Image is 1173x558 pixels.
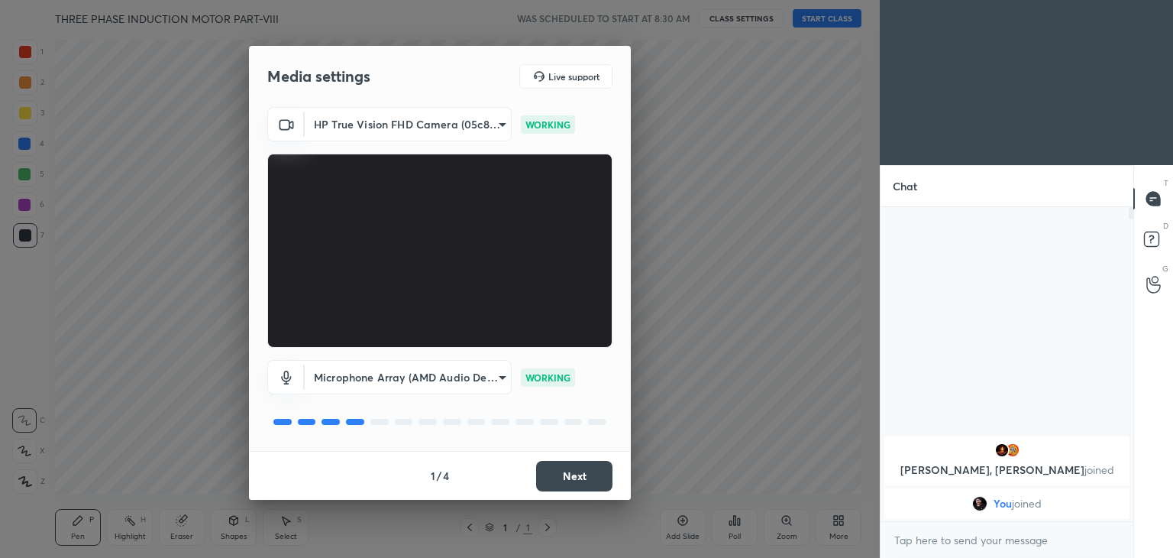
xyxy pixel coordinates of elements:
div: HP True Vision FHD Camera (05c8:0441) [305,360,512,394]
img: 845d038e62a74313b88c206d20b2ed63.76911074_3 [1005,443,1020,458]
img: 5ced908ece4343448b4c182ab94390f6.jpg [972,496,987,511]
p: T [1164,177,1168,189]
button: Next [536,461,612,491]
h5: Live support [548,72,599,81]
p: [PERSON_NAME], [PERSON_NAME] [893,464,1120,476]
div: grid [881,433,1133,522]
span: joined [1012,498,1042,510]
p: G [1162,263,1168,274]
h4: 4 [443,468,449,484]
div: HP True Vision FHD Camera (05c8:0441) [305,107,512,141]
h4: / [437,468,441,484]
p: Chat [881,166,929,206]
p: WORKING [525,371,570,384]
span: joined [1084,462,1114,477]
h2: Media settings [267,67,370,86]
span: You [994,498,1012,510]
p: D [1163,220,1168,232]
img: daa425374cb446028a250903ee68cc3a.jpg [994,443,1010,458]
p: WORKING [525,118,570,131]
h4: 1 [431,468,435,484]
